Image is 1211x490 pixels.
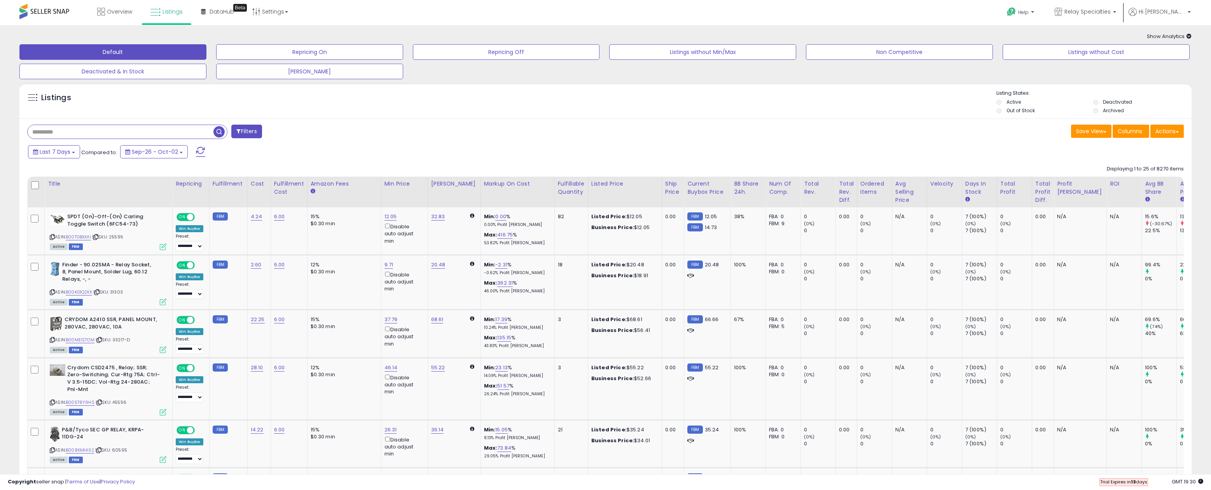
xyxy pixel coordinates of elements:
[591,180,659,188] div: Listed Price
[687,363,702,372] small: FBM
[484,288,549,294] p: 46.00% Profit [PERSON_NAME]
[769,268,795,275] div: FBM: 0
[251,426,264,434] a: 14.22
[274,213,285,221] a: 6.00
[495,261,507,269] a: -2.31
[734,180,762,196] div: BB Share 24h.
[804,261,835,268] div: 0
[769,316,795,323] div: FBA: 0
[558,316,582,323] div: 3
[311,220,375,227] div: $0.30 min
[860,269,871,275] small: (0%)
[431,364,445,372] a: 55.22
[481,177,554,207] th: The percentage added to the cost of goods (COGS) that forms the calculator for Min & Max prices.
[176,225,203,232] div: Win BuyBox
[251,316,265,323] a: 22.25
[1103,99,1132,105] label: Deactivated
[1007,7,1016,17] i: Get Help
[69,347,83,353] span: FBM
[591,327,656,334] div: $56.41
[213,315,228,323] small: FBM
[860,227,892,234] div: 0
[1007,107,1035,114] label: Out of Stock
[1007,99,1021,105] label: Active
[1000,275,1032,282] div: 0
[484,364,549,379] div: %
[384,270,422,293] div: Disable auto adjust min
[69,299,83,306] span: FBM
[431,213,445,221] a: 32.83
[41,92,71,103] h5: Listings
[1000,330,1032,337] div: 0
[1000,180,1029,196] div: Total Profit
[1145,213,1176,220] div: 15.6%
[665,364,678,371] div: 0.00
[484,334,498,341] b: Max:
[930,180,959,188] div: Velocity
[1110,180,1138,188] div: ROI
[1000,261,1032,268] div: 0
[66,447,94,454] a: B008KMHI32
[895,180,924,204] div: Avg Selling Price
[176,328,203,335] div: Win BuyBox
[804,364,835,371] div: 0
[484,279,498,287] b: Max:
[484,213,496,220] b: Min:
[860,221,871,227] small: (0%)
[930,323,941,330] small: (0%)
[930,269,941,275] small: (0%)
[213,261,228,269] small: FBM
[311,261,375,268] div: 12%
[484,180,551,188] div: Markup on Cost
[558,261,582,268] div: 18
[1001,1,1042,25] a: Help
[251,213,262,221] a: 4.24
[194,262,206,268] span: OFF
[495,316,507,323] a: 17.39
[107,8,132,16] span: Overview
[687,261,702,269] small: FBM
[734,364,760,371] div: 100%
[734,261,760,268] div: 100%
[1129,8,1191,25] a: Hi [PERSON_NAME]
[1139,8,1185,16] span: Hi [PERSON_NAME]
[311,180,378,188] div: Amazon Fees
[769,213,795,220] div: FBA: 0
[1180,180,1208,196] div: Avg Win Price
[1107,165,1184,173] div: Displaying 1 to 25 of 8270 items
[50,299,68,306] span: All listings currently available for purchase on Amazon
[311,323,375,330] div: $0.30 min
[839,316,851,323] div: 0.00
[965,196,970,203] small: Days In Stock.
[210,8,234,16] span: DataHub
[930,316,962,323] div: 0
[1110,316,1136,323] div: N/A
[274,316,285,323] a: 6.00
[1057,213,1101,220] div: N/A
[769,180,797,196] div: Num of Comp.
[384,426,397,434] a: 26.31
[1145,330,1176,337] div: 40%
[132,148,178,156] span: Sep-26 - Oct-02
[484,325,549,330] p: 10.24% Profit [PERSON_NAME]
[1035,364,1048,371] div: 0.00
[965,269,976,275] small: (0%)
[484,231,498,238] b: Max:
[930,221,941,227] small: (0%)
[177,262,187,268] span: ON
[965,261,997,268] div: 7 (100%)
[216,44,403,60] button: Repricing On
[50,243,68,250] span: All listings currently available for purchase on Amazon
[67,213,162,229] b: SPDT (On)-Off-(On) Carling Toggle Switch (6FC54-73)
[251,364,263,372] a: 28.10
[1118,127,1142,135] span: Columns
[1000,213,1032,220] div: 0
[497,231,513,239] a: 416.75
[65,316,159,332] b: CRYDOM A2410 SSR, PANEL MOUNT, 280VAC, 280VAC, 10A
[1000,221,1011,227] small: (0%)
[484,240,549,246] p: 53.82% Profit [PERSON_NAME]
[40,148,70,156] span: Last 7 Days
[1035,261,1048,268] div: 0.00
[558,213,582,220] div: 82
[1000,364,1032,371] div: 0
